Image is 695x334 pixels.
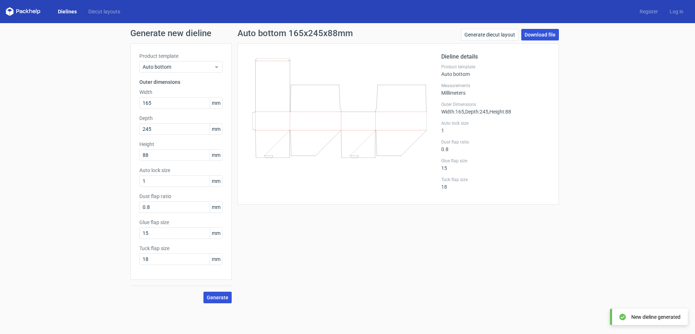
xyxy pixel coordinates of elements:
[210,228,222,239] span: mm
[441,139,550,145] label: Dust flap ratio
[441,64,550,70] label: Product template
[139,219,223,226] label: Glue flap size
[461,29,518,40] a: Generate diecut layout
[441,158,550,171] div: 15
[139,89,223,96] label: Width
[143,63,214,70] span: Auto bottom
[130,29,565,38] h1: Generate new dieline
[441,52,550,61] h2: Dieline details
[139,245,223,252] label: Tuck flap size
[139,78,223,86] h3: Outer dimensions
[139,141,223,148] label: Height
[52,8,83,15] a: Dielines
[139,193,223,200] label: Dust flap ratio
[464,109,488,115] span: , Depth : 245
[441,109,464,115] span: Width : 165
[441,177,550,190] div: 18
[634,8,664,15] a: Register
[210,98,222,108] span: mm
[83,8,126,15] a: Diecut layouts
[139,52,223,60] label: Product template
[631,313,681,321] div: New dieline generated
[441,177,550,183] label: Tuck flap size
[210,176,222,187] span: mm
[441,139,550,152] div: 0.8
[203,292,232,303] button: Generate
[441,83,550,96] div: Millimeters
[139,115,223,122] label: Depth
[210,254,222,265] span: mm
[441,120,550,133] div: 1
[488,109,511,115] span: , Height : 88
[441,158,550,164] label: Glue flap size
[207,295,228,300] span: Generate
[210,150,222,160] span: mm
[441,64,550,77] div: Auto bottom
[210,202,222,213] span: mm
[441,120,550,126] label: Auto lock size
[441,102,550,107] label: Outer Dimensions
[441,83,550,89] label: Measurements
[521,29,559,40] a: Download file
[237,29,353,38] h1: Auto bottom 165x245x88mm
[664,8,689,15] a: Log in
[210,124,222,134] span: mm
[139,167,223,174] label: Auto lock size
